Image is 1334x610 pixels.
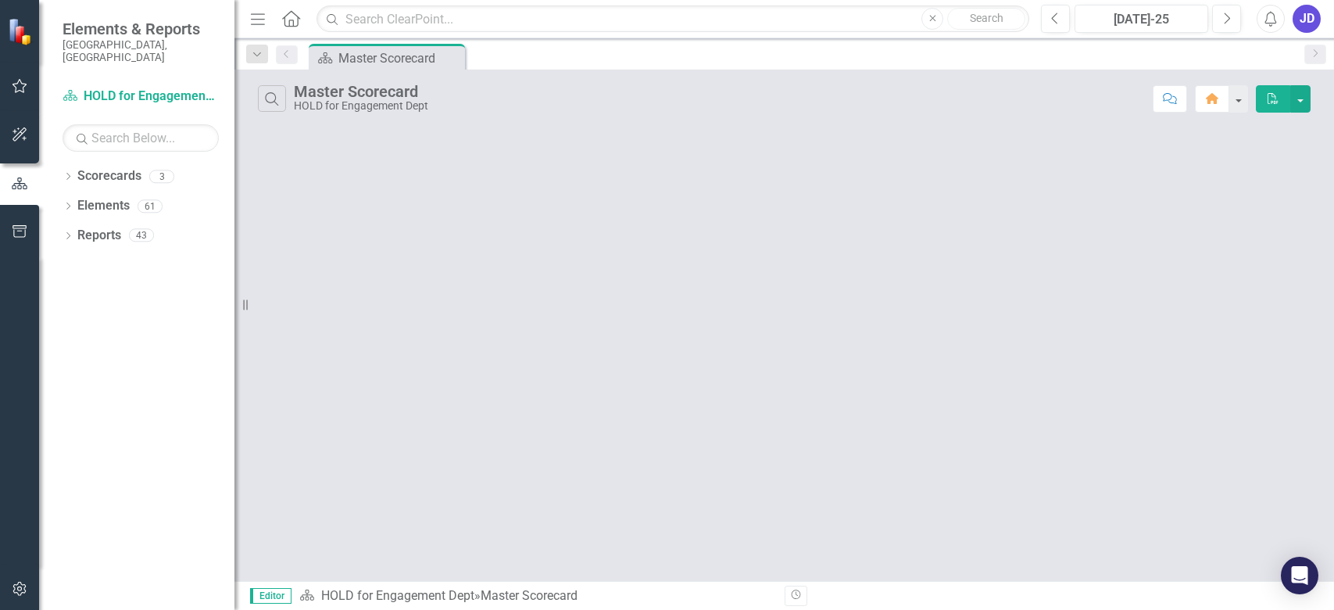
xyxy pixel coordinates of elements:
a: Reports [77,227,121,245]
div: Master Scorecard [294,83,428,100]
div: HOLD for Engagement Dept [294,100,428,112]
div: » [299,587,772,605]
span: Editor [250,588,291,604]
a: HOLD for Engagement Dept [321,588,474,603]
div: Master Scorecard [481,588,578,603]
div: [DATE]-25 [1080,10,1203,29]
a: HOLD for Engagement Dept [63,88,219,106]
div: Master Scorecard [338,48,461,68]
span: Search [970,12,1003,24]
div: 61 [138,199,163,213]
input: Search Below... [63,124,219,152]
button: Search [947,8,1025,30]
small: [GEOGRAPHIC_DATA], [GEOGRAPHIC_DATA] [63,38,219,64]
div: 3 [149,170,174,183]
button: [DATE]-25 [1075,5,1208,33]
input: Search ClearPoint... [317,5,1029,33]
div: 43 [129,229,154,242]
a: Scorecards [77,167,141,185]
span: Elements & Reports [63,20,219,38]
a: Elements [77,197,130,215]
img: ClearPoint Strategy [8,17,35,45]
button: JD [1293,5,1321,33]
div: Open Intercom Messenger [1281,557,1318,594]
